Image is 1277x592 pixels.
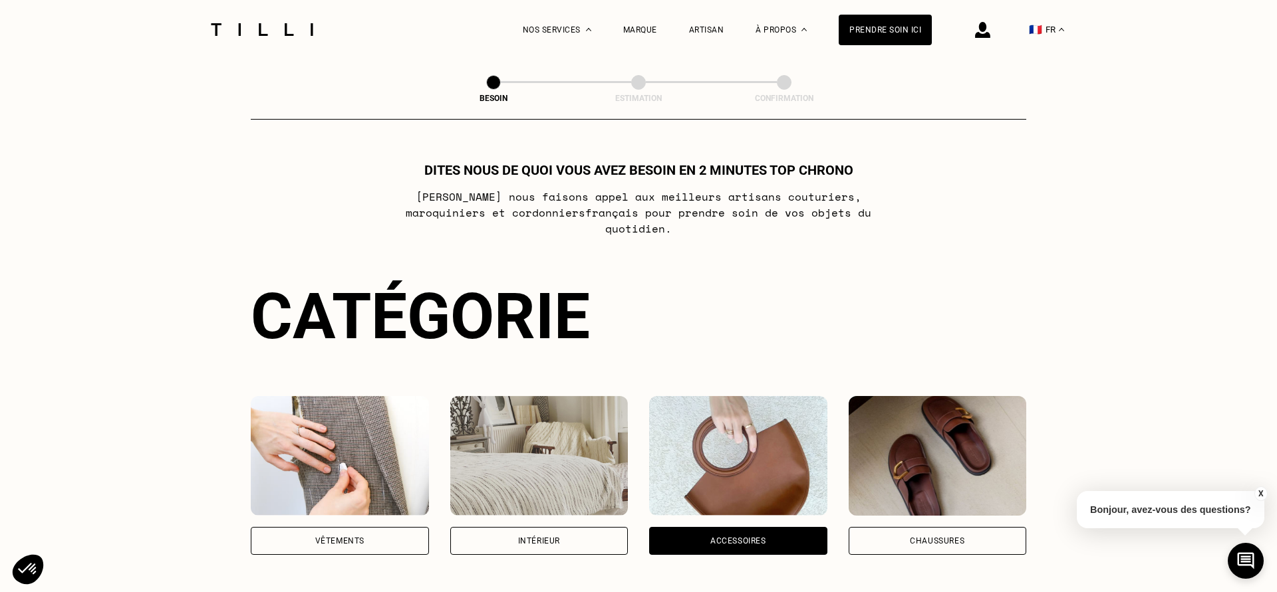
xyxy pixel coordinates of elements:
img: Menu déroulant à propos [801,28,807,31]
img: Chaussures [849,396,1027,516]
div: Chaussures [910,537,964,545]
img: Accessoires [649,396,827,516]
p: [PERSON_NAME] nous faisons appel aux meilleurs artisans couturiers , maroquiniers et cordonniers ... [375,189,903,237]
div: Estimation [572,94,705,103]
span: 🇫🇷 [1029,23,1042,36]
div: Besoin [427,94,560,103]
h1: Dites nous de quoi vous avez besoin en 2 minutes top chrono [424,162,853,178]
a: Prendre soin ici [839,15,932,45]
img: icône connexion [975,22,990,38]
img: Intérieur [450,396,629,516]
a: Artisan [689,25,724,35]
img: menu déroulant [1059,28,1064,31]
div: Vêtements [315,537,364,545]
div: Confirmation [718,94,851,103]
img: Menu déroulant [586,28,591,31]
button: X [1254,486,1267,501]
img: Logo du service de couturière Tilli [206,23,318,36]
a: Marque [623,25,657,35]
div: Catégorie [251,279,1026,353]
div: Accessoires [710,537,766,545]
p: Bonjour, avez-vous des questions? [1077,491,1264,528]
img: Vêtements [251,396,429,516]
div: Intérieur [518,537,560,545]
